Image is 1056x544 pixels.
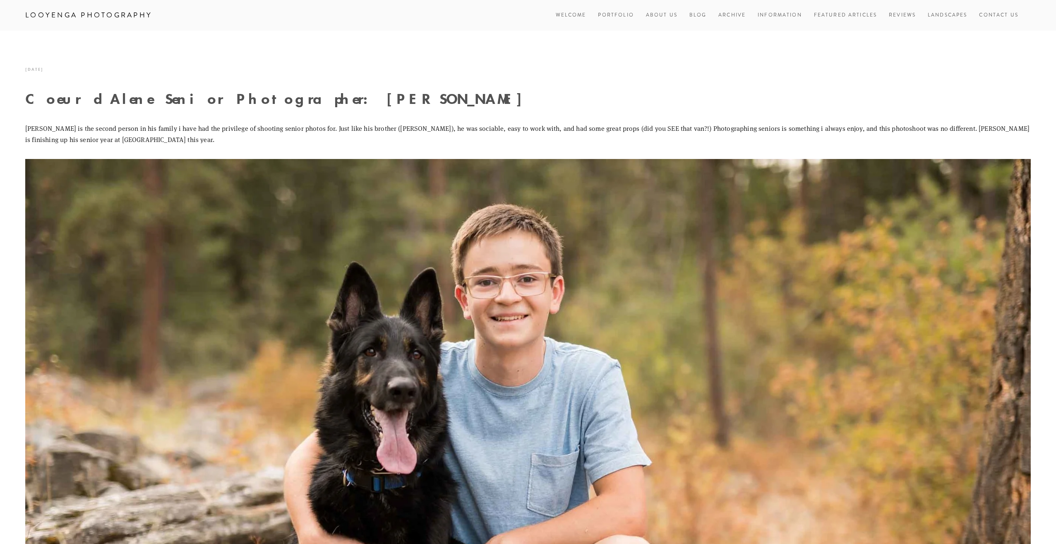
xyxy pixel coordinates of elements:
a: About Us [646,10,677,21]
a: Looyenga Photography [19,8,158,22]
a: Featured Articles [814,10,877,21]
a: Archive [718,10,746,21]
a: Blog [689,10,707,21]
a: Contact Us [979,10,1018,21]
h1: Coeur d'Alene Senior Photographer: [PERSON_NAME] [25,91,1031,106]
p: [PERSON_NAME] is the second person in his family i have had the privilege of shooting senior phot... [25,123,1031,145]
a: Information [758,12,802,19]
a: Reviews [889,10,916,21]
a: Landscapes [928,10,967,21]
a: Welcome [556,10,586,21]
time: [DATE] [25,64,43,75]
a: Portfolio [598,12,634,19]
